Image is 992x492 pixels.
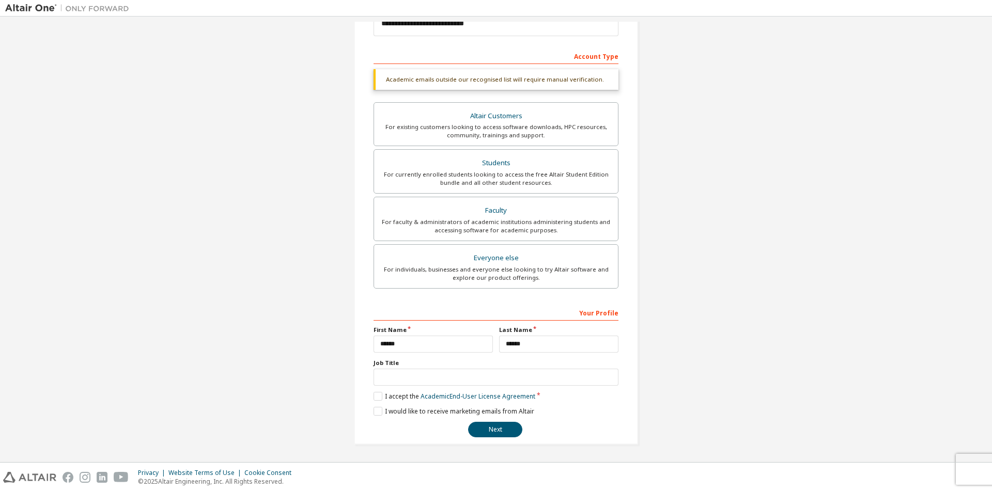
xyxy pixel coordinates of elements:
[499,326,618,334] label: Last Name
[374,359,618,367] label: Job Title
[244,469,298,477] div: Cookie Consent
[138,477,298,486] p: © 2025 Altair Engineering, Inc. All Rights Reserved.
[374,392,535,401] label: I accept the
[380,218,612,234] div: For faculty & administrators of academic institutions administering students and accessing softwa...
[114,472,129,483] img: youtube.svg
[468,422,522,437] button: Next
[5,3,134,13] img: Altair One
[374,47,618,64] div: Account Type
[380,203,612,218] div: Faculty
[138,469,168,477] div: Privacy
[168,469,244,477] div: Website Terms of Use
[374,304,618,321] div: Your Profile
[380,251,612,265] div: Everyone else
[3,472,56,483] img: altair_logo.svg
[380,156,612,170] div: Students
[374,69,618,90] div: Academic emails outside our recognised list will require manual verification.
[380,123,612,139] div: For existing customers looking to access software downloads, HPC resources, community, trainings ...
[380,265,612,282] div: For individuals, businesses and everyone else looking to try Altair software and explore our prod...
[97,472,107,483] img: linkedin.svg
[80,472,90,483] img: instagram.svg
[380,109,612,123] div: Altair Customers
[63,472,73,483] img: facebook.svg
[374,326,493,334] label: First Name
[374,407,534,416] label: I would like to receive marketing emails from Altair
[380,170,612,187] div: For currently enrolled students looking to access the free Altair Student Edition bundle and all ...
[421,392,535,401] a: Academic End-User License Agreement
